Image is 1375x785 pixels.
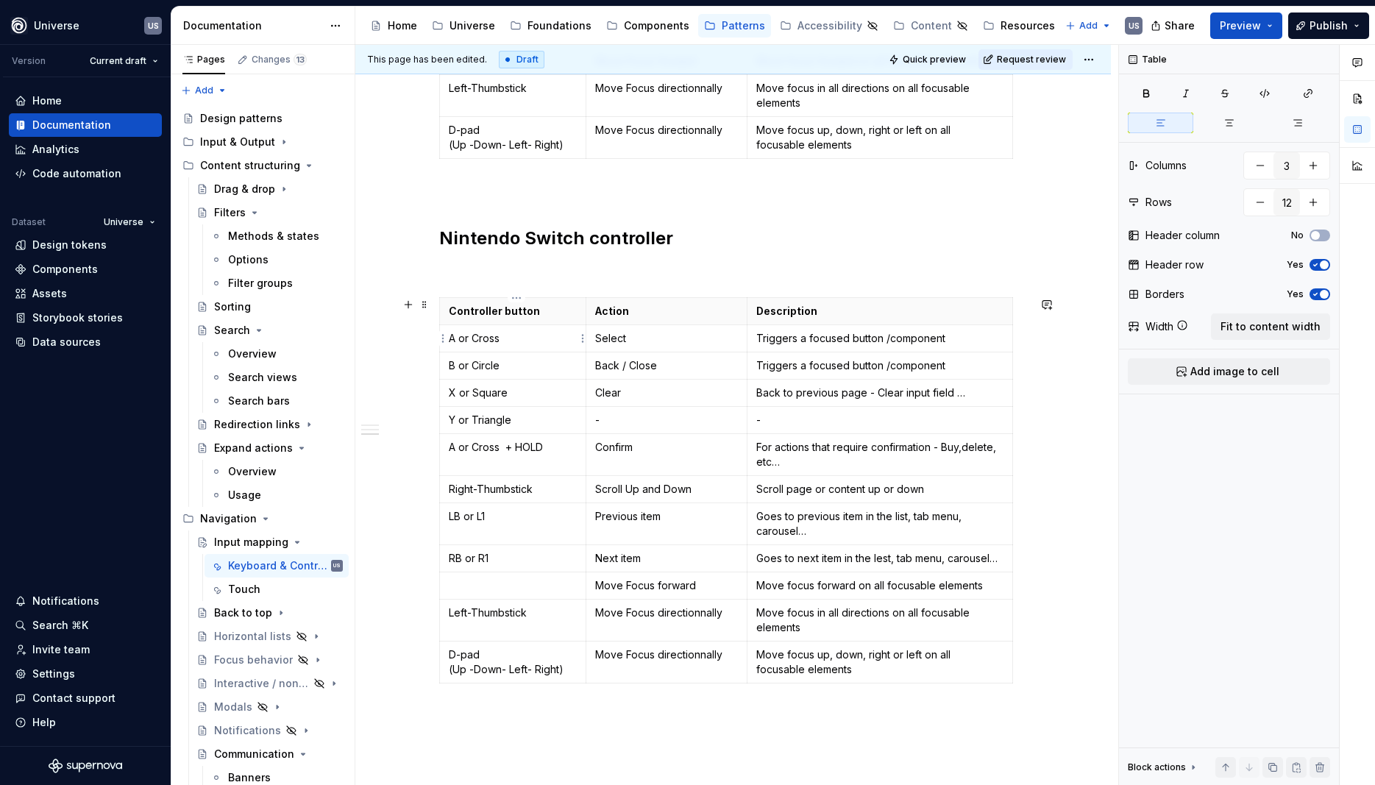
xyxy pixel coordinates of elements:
[191,295,349,319] a: Sorting
[49,759,122,773] a: Supernova Logo
[624,18,689,33] div: Components
[449,509,578,524] p: LB or L1
[214,676,309,691] div: Interactive / non-interactive
[228,370,297,385] div: Search views
[1128,757,1199,778] div: Block actions
[32,715,56,730] div: Help
[797,18,862,33] div: Accessibility
[527,18,591,33] div: Foundations
[10,17,28,35] img: 87d06435-c97f-426c-aa5d-5eb8acd3d8b3.png
[32,667,75,681] div: Settings
[205,271,349,295] a: Filter groups
[1211,313,1330,340] button: Fit to content width
[449,551,578,566] p: RB or R1
[34,18,79,33] div: Universe
[214,605,272,620] div: Back to top
[294,54,307,65] span: 13
[191,672,349,695] a: Interactive / non-interactive
[756,482,1003,497] p: Scroll page or content up or down
[978,49,1073,70] button: Request review
[1061,15,1116,36] button: Add
[191,177,349,201] a: Drag & drop
[9,162,162,185] a: Code automation
[177,154,349,177] div: Content structuring
[183,18,322,33] div: Documentation
[722,18,765,33] div: Patterns
[595,605,738,620] p: Move Focus directionnally
[90,55,146,67] span: Current draft
[191,719,349,742] a: Notifications
[205,248,349,271] a: Options
[228,464,277,479] div: Overview
[449,647,578,677] p: D-pad (Up -Down- Left- Right)
[214,417,300,432] div: Redirection links
[756,647,1003,677] p: Move focus up, down, right or left on all focusable elements
[595,578,738,593] p: Move Focus forward
[1287,259,1304,271] label: Yes
[214,653,293,667] div: Focus behavior
[3,10,168,41] button: UniverseUS
[595,358,738,373] p: Back / Close
[214,747,294,761] div: Communication
[228,252,269,267] div: Options
[1001,18,1055,33] div: Resources
[191,436,349,460] a: Expand actions
[595,647,738,662] p: Move Focus directionnally
[9,638,162,661] a: Invite team
[205,554,349,578] a: Keyboard & ControllersUS
[756,123,1003,152] p: Move focus up, down, right or left on all focusable elements
[756,509,1003,539] p: Goes to previous item in the list, tab menu, carousel…
[1190,364,1279,379] span: Add image to cell
[388,18,417,33] div: Home
[32,594,99,608] div: Notifications
[595,440,738,455] p: Confirm
[426,14,501,38] a: Universe
[214,629,291,644] div: Horizontal lists
[228,394,290,408] div: Search bars
[911,18,952,33] div: Content
[214,205,246,220] div: Filters
[439,227,1028,250] h2: Nintendo Switch controller
[499,51,544,68] div: Draft
[205,389,349,413] a: Search bars
[1165,18,1195,33] span: Share
[205,366,349,389] a: Search views
[205,224,349,248] a: Methods & states
[191,201,349,224] a: Filters
[32,335,101,349] div: Data sources
[756,413,1003,427] p: -
[887,14,974,38] a: Content
[191,601,349,625] a: Back to top
[756,551,1003,566] p: Goes to next item in the lest, tab menu, carousel…
[449,440,578,455] p: A or Cross + HOLD
[1128,761,1186,773] div: Block actions
[977,14,1061,38] a: Resources
[228,582,260,597] div: Touch
[83,51,165,71] button: Current draft
[1310,18,1348,33] span: Publish
[9,233,162,257] a: Design tokens
[595,509,738,524] p: Previous item
[9,257,162,281] a: Components
[214,323,250,338] div: Search
[595,123,738,138] p: Move Focus directionnally
[104,216,143,228] span: Universe
[1221,319,1321,334] span: Fit to content width
[1287,288,1304,300] label: Yes
[756,304,1003,319] p: Description
[191,530,349,554] a: Input mapping
[200,111,283,126] div: Design patterns
[884,49,973,70] button: Quick preview
[9,614,162,637] button: Search ⌘K
[200,511,257,526] div: Navigation
[32,142,79,157] div: Analytics
[1145,287,1184,302] div: Borders
[214,299,251,314] div: Sorting
[9,89,162,113] a: Home
[367,54,487,65] span: This page has been edited.
[449,413,578,427] p: Y or Triangle
[595,304,738,319] p: Action
[1145,319,1173,334] div: Width
[191,742,349,766] a: Communication
[177,130,349,154] div: Input & Output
